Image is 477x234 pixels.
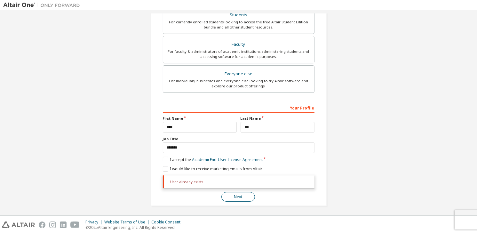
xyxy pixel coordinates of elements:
[241,116,314,121] label: Last Name
[167,69,310,78] div: Everyone else
[2,222,35,228] img: altair_logo.svg
[163,157,263,162] label: I accept the
[167,11,310,20] div: Students
[167,78,310,89] div: For individuals, businesses and everyone else looking to try Altair software and explore our prod...
[85,220,104,225] div: Privacy
[163,175,314,188] div: User already exists
[192,157,263,162] a: Academic End-User License Agreement
[3,2,83,8] img: Altair One
[39,222,45,228] img: facebook.svg
[167,20,310,30] div: For currently enrolled students looking to access the free Altair Student Edition bundle and all ...
[70,222,80,228] img: youtube.svg
[163,166,262,172] label: I would like to receive marketing emails from Altair
[167,49,310,59] div: For faculty & administrators of academic institutions administering students and accessing softwa...
[163,136,314,141] label: Job Title
[85,225,184,230] p: © 2025 Altair Engineering, Inc. All Rights Reserved.
[49,222,56,228] img: instagram.svg
[163,116,237,121] label: First Name
[163,102,314,113] div: Your Profile
[167,40,310,49] div: Faculty
[104,220,151,225] div: Website Terms of Use
[151,220,184,225] div: Cookie Consent
[221,192,255,202] button: Next
[60,222,67,228] img: linkedin.svg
